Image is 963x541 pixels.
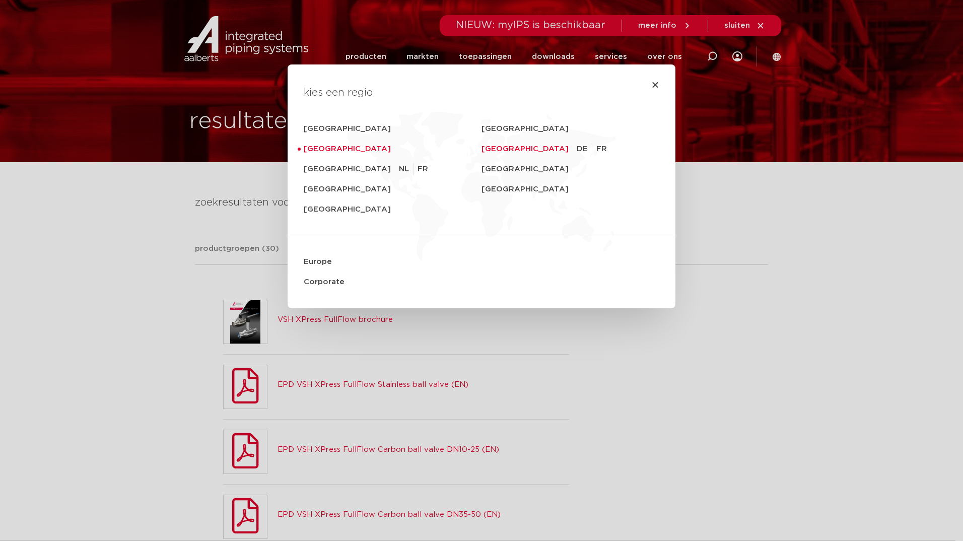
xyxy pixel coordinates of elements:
[399,163,414,175] a: NL
[304,85,659,101] h4: kies een regio
[399,159,428,179] ul: [GEOGRAPHIC_DATA]
[481,179,659,199] a: [GEOGRAPHIC_DATA]
[304,139,481,159] a: [GEOGRAPHIC_DATA]
[304,272,659,292] a: Corporate
[481,119,659,139] a: [GEOGRAPHIC_DATA]
[304,179,481,199] a: [GEOGRAPHIC_DATA]
[481,159,659,179] a: [GEOGRAPHIC_DATA]
[304,159,399,179] a: [GEOGRAPHIC_DATA]
[577,143,592,155] a: DE
[651,81,659,89] a: Close
[577,139,615,159] ul: [GEOGRAPHIC_DATA]
[596,143,611,155] a: FR
[304,119,481,139] a: [GEOGRAPHIC_DATA]
[418,163,428,175] a: FR
[304,252,659,272] a: Europe
[304,119,659,292] nav: Menu
[481,139,577,159] a: [GEOGRAPHIC_DATA]
[304,199,481,220] a: [GEOGRAPHIC_DATA]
